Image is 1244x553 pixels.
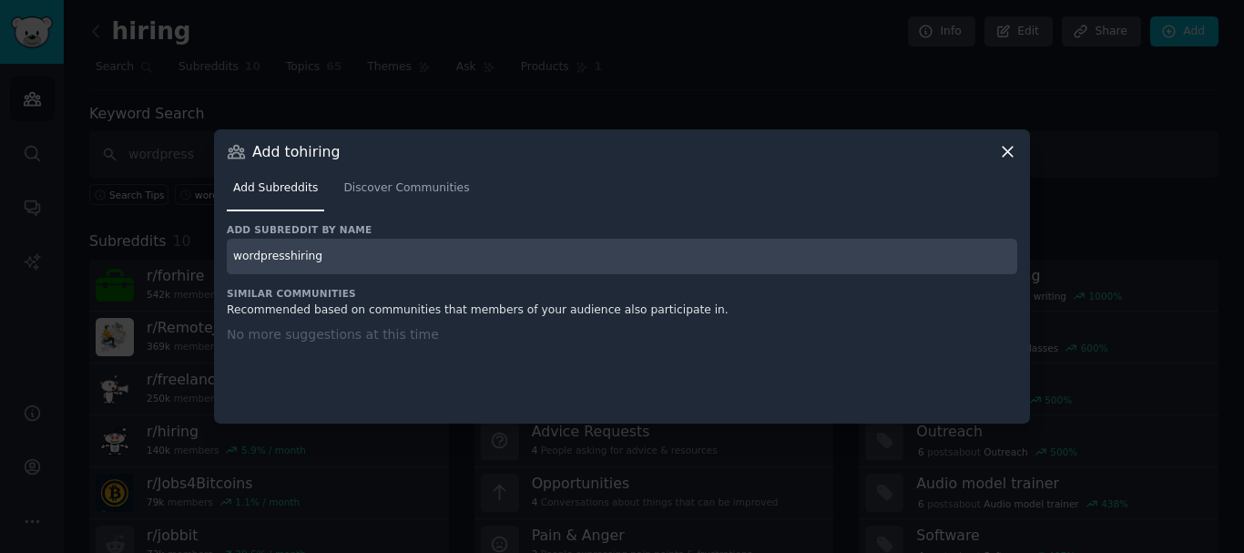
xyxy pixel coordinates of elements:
input: Enter subreddit name and press enter [227,239,1017,274]
h3: Add subreddit by name [227,223,1017,236]
h3: Add to hiring [252,142,341,161]
a: Discover Communities [337,174,475,211]
span: Discover Communities [343,180,469,197]
a: Add Subreddits [227,174,324,211]
div: Recommended based on communities that members of your audience also participate in. [227,302,1017,319]
h3: Similar Communities [227,287,1017,300]
div: No more suggestions at this time [227,325,1017,402]
span: Add Subreddits [233,180,318,197]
